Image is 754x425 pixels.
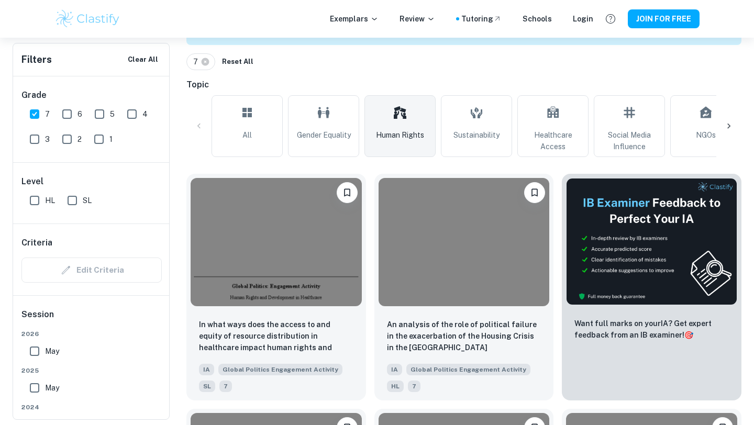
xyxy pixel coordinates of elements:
[696,129,716,141] span: NGOs
[54,8,121,29] img: Clastify logo
[45,345,59,357] span: May
[199,381,215,392] span: SL
[376,129,424,141] span: Human Rights
[21,89,162,102] h6: Grade
[109,133,113,145] span: 1
[408,381,420,392] span: 7
[125,52,161,68] button: Clear All
[45,133,50,145] span: 3
[337,182,358,203] button: Please log in to bookmark exemplars
[566,178,737,305] img: Thumbnail
[142,108,148,120] span: 4
[219,381,232,392] span: 7
[110,108,115,120] span: 5
[219,54,256,70] button: Reset All
[598,129,660,152] span: Social Media Influence
[45,108,50,120] span: 7
[186,174,366,400] a: Please log in to bookmark exemplarsIn what ways does the access to and equity of resource distrib...
[406,364,530,375] span: Global Politics Engagement Activity
[573,13,593,25] a: Login
[379,178,550,306] img: Global Politics Engagement Activity IA example thumbnail: An analysis of the role of political fai
[602,10,619,28] button: Help and Feedback
[191,178,362,306] img: Global Politics Engagement Activity IA example thumbnail: In what ways does the access to and equi
[684,331,693,339] span: 🎯
[21,366,162,375] span: 2025
[242,129,252,141] span: All
[522,129,584,152] span: Healthcare Access
[21,329,162,339] span: 2026
[387,381,404,392] span: HL
[199,319,353,354] p: In what ways does the access to and equity of resource distribution in healthcare impact human ri...
[77,108,82,120] span: 6
[218,364,342,375] span: Global Politics Engagement Activity
[21,258,162,283] div: Criteria filters are unavailable when searching by topic
[186,79,741,91] h6: Topic
[524,182,545,203] button: Please log in to bookmark exemplars
[461,13,502,25] a: Tutoring
[21,175,162,188] h6: Level
[628,9,700,28] button: JOIN FOR FREE
[199,364,214,375] span: IA
[45,382,59,394] span: May
[21,237,52,249] h6: Criteria
[562,174,741,400] a: ThumbnailWant full marks on yourIA? Get expert feedback from an IB examiner!
[45,195,55,206] span: HL
[77,133,82,145] span: 2
[400,13,435,25] p: Review
[374,174,554,400] a: Please log in to bookmark exemplarsAn analysis of the role of political failure in the exacerbati...
[523,13,552,25] a: Schools
[186,53,215,70] div: 7
[193,56,203,68] span: 7
[297,129,351,141] span: Gender Equality
[574,318,729,341] p: Want full marks on your IA ? Get expert feedback from an IB examiner!
[83,195,92,206] span: SL
[21,308,162,329] h6: Session
[21,402,162,412] span: 2024
[387,364,402,375] span: IA
[387,319,541,353] p: An analysis of the role of political failure in the exacerbation of the Housing Crisis in the Uni...
[330,13,379,25] p: Exemplars
[453,129,500,141] span: Sustainability
[21,52,52,67] h6: Filters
